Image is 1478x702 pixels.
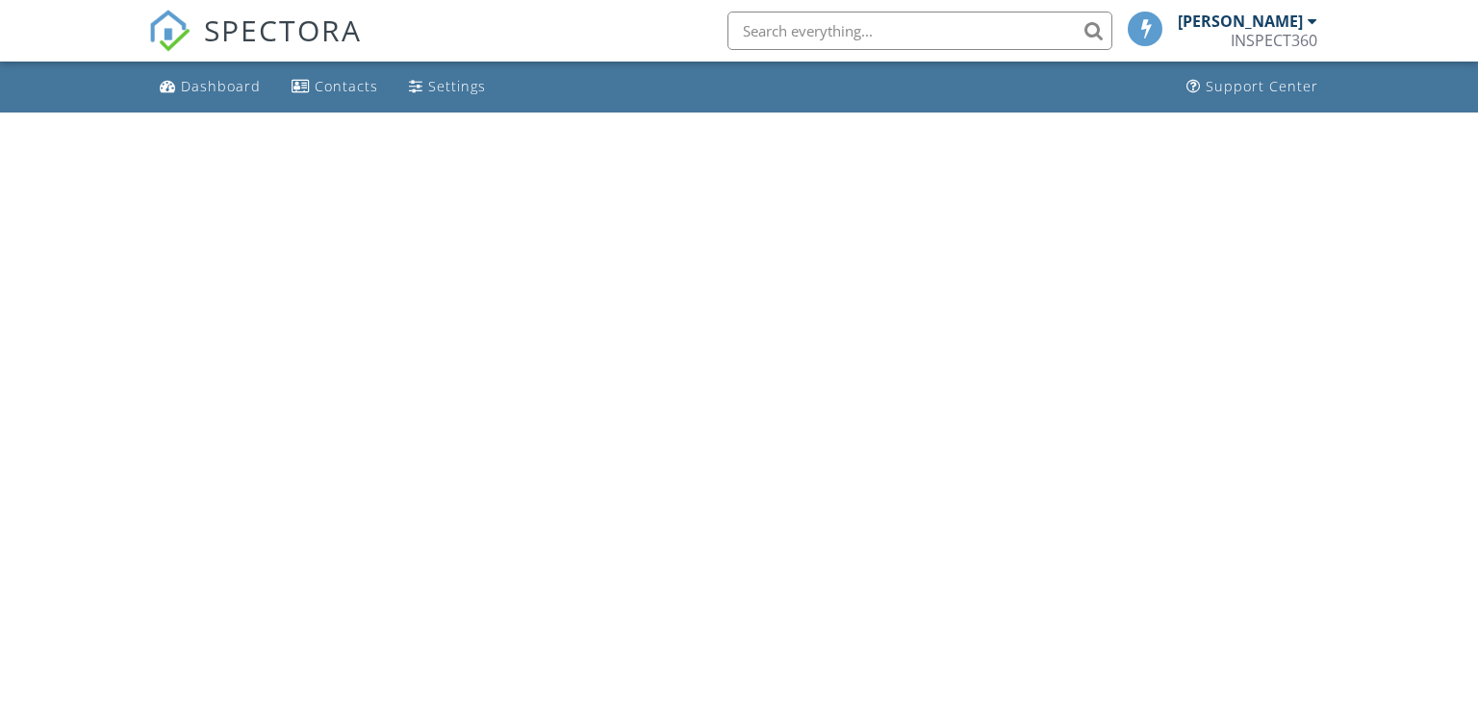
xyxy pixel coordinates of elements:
[148,10,191,52] img: The Best Home Inspection Software - Spectora
[181,77,261,95] div: Dashboard
[1178,12,1303,31] div: [PERSON_NAME]
[1231,31,1317,50] div: INSPECT360
[315,77,378,95] div: Contacts
[727,12,1112,50] input: Search everything...
[1206,77,1318,95] div: Support Center
[204,10,362,50] span: SPECTORA
[401,69,494,105] a: Settings
[152,69,268,105] a: Dashboard
[428,77,486,95] div: Settings
[1179,69,1326,105] a: Support Center
[284,69,386,105] a: Contacts
[148,26,362,66] a: SPECTORA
